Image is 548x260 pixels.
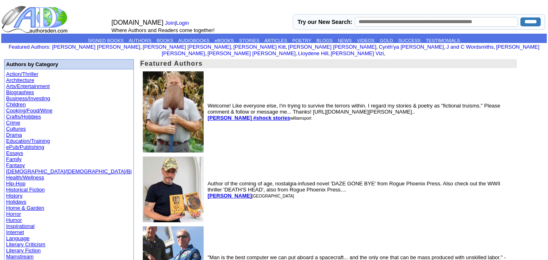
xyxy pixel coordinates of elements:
[6,89,34,95] a: Biographies
[208,50,296,56] a: [PERSON_NAME] [PERSON_NAME]
[157,38,173,43] a: BOOKS
[380,38,393,43] a: GOLD
[208,103,501,121] font: Welcome! Like everyone else, I'm trying to survive the terrors within. I regard my stories & poet...
[178,38,209,43] a: AUDIOBOOKS
[143,157,204,222] img: 7387.jpg
[287,45,288,49] font: i
[6,156,21,162] a: Family
[6,174,44,180] a: Health/Wellness
[6,77,34,83] a: Architecture
[6,241,45,247] a: Literary Criticism
[252,194,294,198] font: [GEOGRAPHIC_DATA]
[165,20,192,26] font: |
[6,193,22,199] a: History
[357,38,374,43] a: VIDEOS
[292,38,312,43] a: POETRY
[6,187,45,193] a: Historical Fiction
[6,180,26,187] a: Hip-Hop
[297,19,352,25] label: Try our New Search:
[6,132,22,138] a: Drama
[9,44,50,50] font: :
[6,107,52,114] a: Cooking/Food/Wine
[398,38,421,43] a: SUCCESS
[6,254,34,260] a: Mainstream
[6,71,38,77] a: Action/Thriller
[6,120,20,126] a: Crime
[162,44,539,56] a: [PERSON_NAME] [PERSON_NAME]
[6,235,30,241] a: Language
[378,45,378,49] font: i
[288,44,376,50] a: [PERSON_NAME] [PERSON_NAME]
[297,52,298,56] font: i
[140,60,203,67] font: Featured Authors
[1,5,69,34] img: logo_ad.gif
[142,45,143,49] font: i
[6,138,50,144] a: Education/Training
[316,38,333,43] a: BLOGS
[6,223,34,229] a: Inspirational
[6,83,50,89] a: Arts/Entertainment
[6,95,50,101] a: Business/Investing
[6,247,41,254] a: Literary Fiction
[6,114,41,120] a: Crafts/Hobbies
[143,71,204,153] img: 165562.jpg
[495,45,496,49] font: i
[6,217,22,223] a: Humor
[264,38,287,43] a: ARTICLES
[233,44,286,50] a: [PERSON_NAME] Kitt
[379,44,444,50] a: Cynth'ya [PERSON_NAME]
[9,44,49,50] a: Featured Authors
[6,199,26,205] a: Holidays
[446,44,494,50] a: J and C Wordsmiths
[338,38,352,43] a: NEWS
[215,38,234,43] a: eBOOKS
[6,211,21,217] a: Horror
[208,115,290,121] a: [PERSON_NAME] #shock stories
[6,162,25,168] a: Fantasy
[6,144,44,150] a: ePub/Publishing
[129,38,151,43] a: AUTHORS
[6,229,24,235] a: Internet
[6,168,132,174] a: [DEMOGRAPHIC_DATA]/[DEMOGRAPHIC_DATA]/Bi
[208,193,252,199] a: [PERSON_NAME]
[88,38,124,43] a: SIGNED BOOKS
[6,126,26,132] a: Cultures
[330,52,331,56] font: i
[112,27,215,33] font: Where Authors and Readers come together!
[426,38,460,43] a: TESTIMONIALS
[331,50,384,56] a: [PERSON_NAME] Vizi
[6,61,58,67] font: Authors by Category
[52,44,539,56] font: , , , , , , , , , ,
[290,116,311,120] font: williamsport
[239,38,259,43] a: STORIES
[176,20,189,26] a: Login
[208,180,501,199] font: Author of the coming of age, nostalgia-infused novel 'DAZE GONE BYE' from Rogue Phoenix Press. Al...
[143,44,231,50] a: [PERSON_NAME] [PERSON_NAME]
[6,205,44,211] a: Home & Garden
[112,19,163,26] font: [DOMAIN_NAME]
[298,50,328,56] a: Lloydene Hill
[6,101,26,107] a: Children
[52,44,140,50] a: [PERSON_NAME] [PERSON_NAME]
[165,20,175,26] a: Join
[6,150,23,156] a: Essays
